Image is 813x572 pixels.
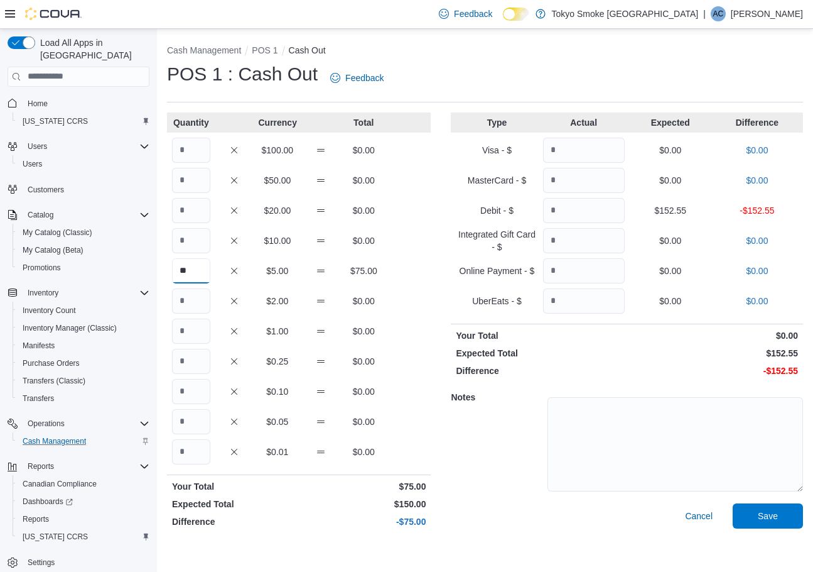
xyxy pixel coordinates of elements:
[456,144,537,157] p: Visa - $
[23,96,149,111] span: Home
[23,285,149,300] span: Inventory
[630,234,711,247] p: $0.00
[23,323,117,333] span: Inventory Manager (Classic)
[23,182,69,197] a: Customers
[13,241,154,259] button: My Catalog (Beta)
[13,475,154,493] button: Canadian Compliance
[252,45,277,55] button: POS 1
[23,514,49,524] span: Reports
[630,144,711,157] p: $0.00
[3,138,154,155] button: Users
[23,182,149,197] span: Customers
[543,289,625,314] input: Quantity
[23,228,92,238] span: My Catalog (Classic)
[25,8,82,20] img: Cova
[716,204,798,217] p: -$152.55
[345,116,383,129] p: Total
[18,391,59,406] a: Transfers
[23,341,55,351] span: Manifests
[345,234,383,247] p: $0.00
[13,113,154,130] button: [US_STATE] CCRS
[172,116,210,129] p: Quantity
[28,210,53,220] span: Catalog
[289,45,326,55] button: Cash Out
[301,480,426,493] p: $75.00
[172,319,210,344] input: Quantity
[716,295,798,307] p: $0.00
[172,258,210,283] input: Quantity
[13,510,154,528] button: Reports
[23,207,58,223] button: Catalog
[23,376,85,386] span: Transfers (Classic)
[18,338,149,353] span: Manifests
[172,480,296,493] p: Your Total
[258,265,296,277] p: $5.00
[23,479,97,489] span: Canadian Compliance
[456,265,537,277] p: Online Payment - $
[18,114,93,129] a: [US_STATE] CCRS
[172,409,210,434] input: Quantity
[13,390,154,407] button: Transfers
[680,503,718,529] button: Cancel
[23,532,88,542] span: [US_STATE] CCRS
[345,204,383,217] p: $0.00
[3,284,154,302] button: Inventory
[258,144,296,157] p: $100.00
[18,373,90,388] a: Transfers (Classic)
[13,337,154,355] button: Manifests
[258,295,296,307] p: $2.00
[23,416,70,431] button: Operations
[28,141,47,151] span: Users
[685,510,713,522] span: Cancel
[345,385,383,398] p: $0.00
[18,321,122,336] a: Inventory Manager (Classic)
[28,99,48,109] span: Home
[172,498,296,510] p: Expected Total
[630,174,711,187] p: $0.00
[434,1,497,26] a: Feedback
[716,265,798,277] p: $0.00
[172,228,210,253] input: Quantity
[345,355,383,368] p: $0.00
[172,168,210,193] input: Quantity
[345,295,383,307] p: $0.00
[23,139,149,154] span: Users
[18,225,149,240] span: My Catalog (Classic)
[345,265,383,277] p: $75.00
[28,461,54,471] span: Reports
[18,260,149,275] span: Promotions
[23,555,60,570] a: Settings
[23,116,88,126] span: [US_STATE] CCRS
[456,174,537,187] p: MasterCard - $
[713,6,724,21] span: AC
[23,305,76,316] span: Inventory Count
[18,529,93,544] a: [US_STATE] CCRS
[18,373,149,388] span: Transfers (Classic)
[18,114,149,129] span: Washington CCRS
[456,116,537,129] p: Type
[3,94,154,113] button: Home
[456,347,624,360] p: Expected Total
[258,355,296,368] p: $0.25
[172,138,210,163] input: Quantity
[301,515,426,528] p: -$75.00
[716,174,798,187] p: $0.00
[630,204,711,217] p: $152.55
[35,36,149,62] span: Load All Apps in [GEOGRAPHIC_DATA]
[18,391,149,406] span: Transfers
[258,174,296,187] p: $50.00
[630,329,798,342] p: $0.00
[543,258,625,283] input: Quantity
[3,553,154,571] button: Settings
[23,459,59,474] button: Reports
[23,207,149,223] span: Catalog
[18,356,149,371] span: Purchase Orders
[18,529,149,544] span: Washington CCRS
[451,385,545,410] h5: Notes
[345,325,383,338] p: $0.00
[23,159,42,169] span: Users
[552,6,699,21] p: Tokyo Smoke [GEOGRAPHIC_DATA]
[18,494,78,509] a: Dashboards
[716,144,798,157] p: $0.00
